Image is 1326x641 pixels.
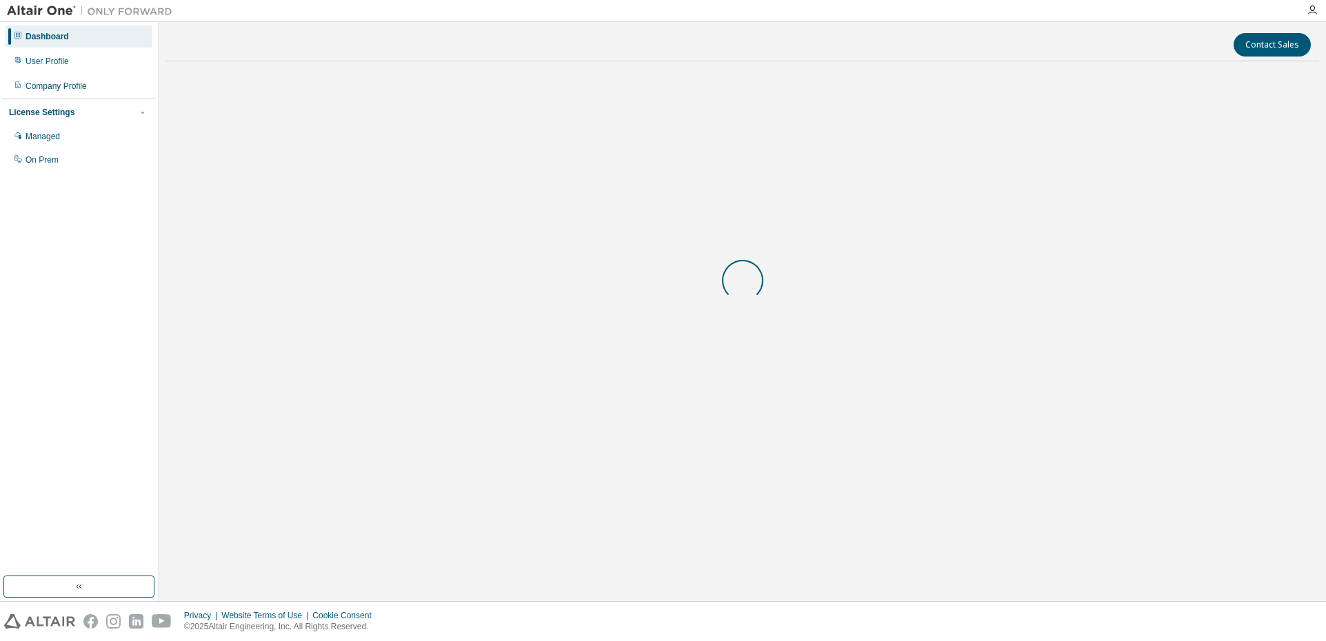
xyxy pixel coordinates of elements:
img: Altair One [7,4,179,18]
div: Managed [26,131,60,142]
div: Dashboard [26,31,69,42]
div: Cookie Consent [312,610,379,621]
div: Company Profile [26,81,87,92]
img: instagram.svg [106,614,121,629]
button: Contact Sales [1234,33,1311,57]
img: altair_logo.svg [4,614,75,629]
div: User Profile [26,56,69,67]
div: Privacy [184,610,221,621]
p: © 2025 Altair Engineering, Inc. All Rights Reserved. [184,621,380,633]
div: License Settings [9,107,74,118]
img: facebook.svg [83,614,98,629]
img: youtube.svg [152,614,172,629]
div: On Prem [26,154,59,165]
div: Website Terms of Use [221,610,312,621]
img: linkedin.svg [129,614,143,629]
